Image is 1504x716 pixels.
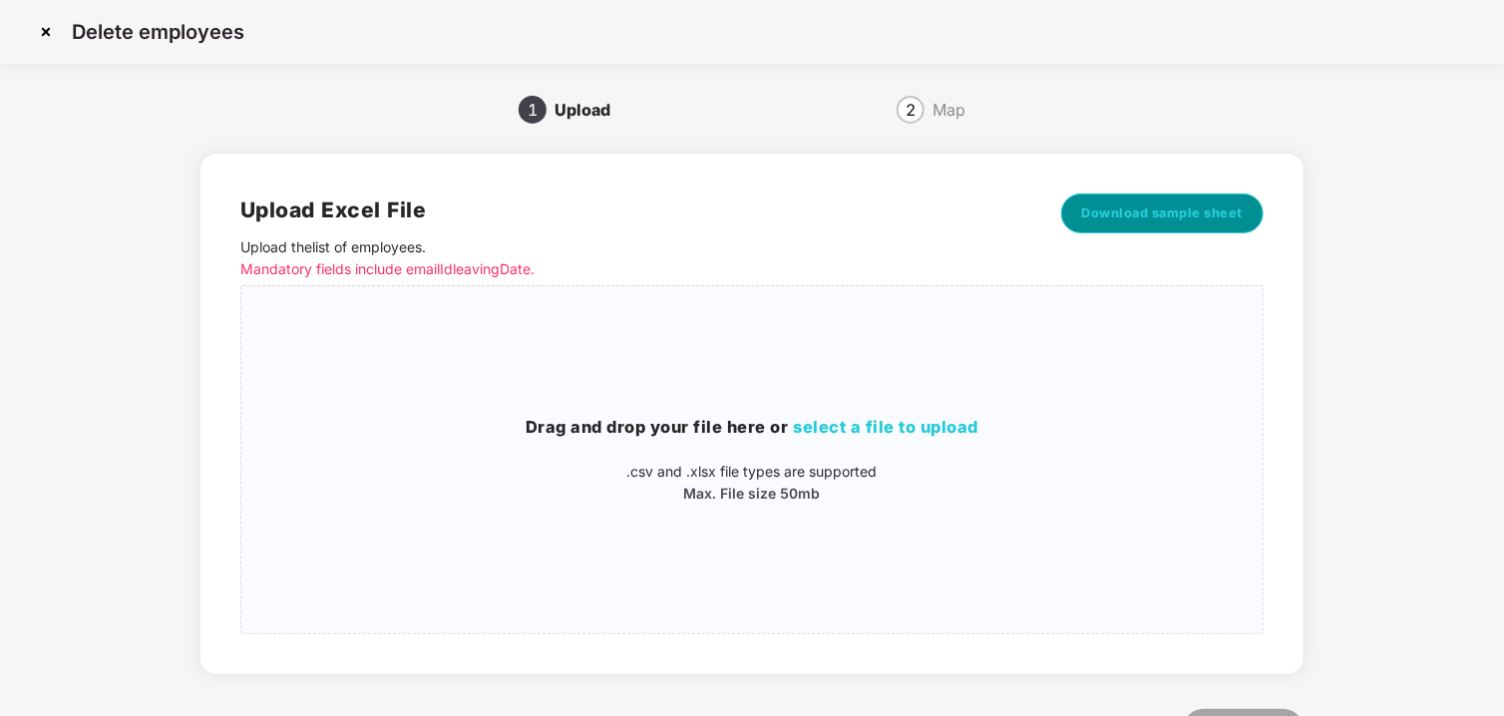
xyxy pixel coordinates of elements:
img: svg+xml;base64,PHN2ZyBpZD0iQ3Jvc3MtMzJ4MzIiIHhtbG5zPSJodHRwOi8vd3d3LnczLm9yZy8yMDAwL3N2ZyIgd2lkdG... [30,16,62,48]
div: Map [933,94,965,126]
div: Upload [555,94,626,126]
h2: Upload Excel File [240,193,1008,226]
p: Max. File size 50mb [241,483,1263,505]
h3: Drag and drop your file here or [241,415,1263,441]
span: 1 [528,102,538,118]
p: Mandatory fields include emailId leavingDate. [240,258,1008,280]
p: Delete employees [72,20,244,44]
span: Download sample sheet [1082,203,1244,223]
p: .csv and .xlsx file types are supported [241,461,1263,483]
span: select a file to upload [794,417,979,437]
button: Download sample sheet [1061,193,1265,233]
p: Upload the list of employees . [240,236,1008,280]
span: 2 [906,102,916,118]
span: Drag and drop your file here orselect a file to upload.csv and .xlsx file types are supportedMax.... [241,286,1263,633]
